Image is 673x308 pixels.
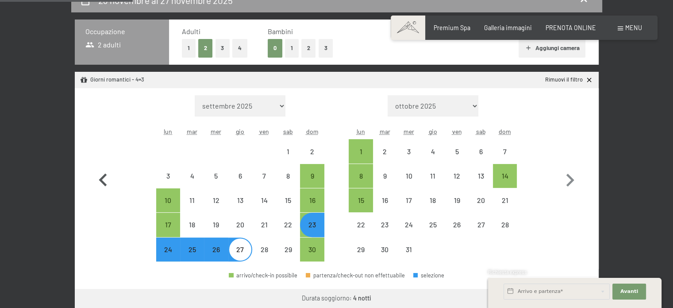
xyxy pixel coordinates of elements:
[446,221,468,243] div: 26
[350,197,372,219] div: 15
[300,238,324,261] div: arrivo/check-in possibile
[494,172,516,195] div: 14
[252,188,276,212] div: Fri Nov 14 2025
[429,128,437,135] abbr: giovedì
[319,39,333,57] button: 3
[156,188,180,212] div: Mon Nov 10 2025
[204,238,228,261] div: Wed Nov 26 2025
[397,139,421,163] div: Wed Dec 03 2025
[398,197,420,219] div: 17
[259,128,269,135] abbr: venerdì
[476,128,486,135] abbr: sabato
[276,188,300,212] div: Sat Nov 15 2025
[413,273,444,278] div: selezione
[374,246,396,268] div: 30
[204,238,228,261] div: arrivo/check-in non effettuabile
[494,221,516,243] div: 28
[277,246,299,268] div: 29
[276,188,300,212] div: arrivo/check-in non effettuabile
[350,246,372,268] div: 29
[470,172,492,195] div: 13
[277,197,299,219] div: 15
[445,213,469,237] div: Fri Dec 26 2025
[373,164,397,188] div: arrivo/check-in non effettuabile
[181,172,203,195] div: 4
[493,139,517,163] div: arrivo/check-in non effettuabile
[446,197,468,219] div: 19
[283,128,293,135] abbr: sabato
[228,213,252,237] div: arrivo/check-in non effettuabile
[493,188,517,212] div: arrivo/check-in non effettuabile
[301,172,323,195] div: 9
[469,213,493,237] div: Sat Dec 27 2025
[205,221,227,243] div: 19
[349,188,373,212] div: Mon Dec 15 2025
[446,172,468,195] div: 12
[85,40,121,50] span: 2 adulti
[445,164,469,188] div: arrivo/check-in non effettuabile
[252,238,276,261] div: Fri Nov 28 2025
[349,139,373,163] div: arrivo/check-in possibile
[398,172,420,195] div: 10
[493,164,517,188] div: Sun Dec 14 2025
[180,164,204,188] div: Tue Nov 04 2025
[253,221,275,243] div: 21
[156,238,180,261] div: Mon Nov 24 2025
[421,164,445,188] div: arrivo/check-in non effettuabile
[494,197,516,219] div: 21
[229,221,251,243] div: 20
[422,172,444,195] div: 11
[232,39,247,57] button: 4
[470,197,492,219] div: 20
[276,164,300,188] div: Sat Nov 08 2025
[285,39,299,57] button: 1
[157,172,179,195] div: 3
[300,238,324,261] div: Sun Nov 30 2025
[499,128,511,135] abbr: domenica
[445,213,469,237] div: arrivo/check-in non effettuabile
[349,213,373,237] div: Mon Dec 22 2025
[493,164,517,188] div: arrivo/check-in possibile
[204,188,228,212] div: arrivo/check-in non effettuabile
[493,213,517,237] div: arrivo/check-in non effettuabile
[350,172,372,195] div: 8
[157,246,179,268] div: 24
[204,188,228,212] div: Wed Nov 12 2025
[205,197,227,219] div: 12
[397,164,421,188] div: arrivo/check-in non effettuabile
[469,164,493,188] div: arrivo/check-in non effettuabile
[252,188,276,212] div: arrivo/check-in non effettuabile
[157,221,179,243] div: 17
[228,238,252,261] div: arrivo/check-in non effettuabile
[397,238,421,261] div: arrivo/check-in non effettuabile
[397,139,421,163] div: arrivo/check-in non effettuabile
[252,238,276,261] div: arrivo/check-in non effettuabile
[422,148,444,170] div: 4
[519,38,585,58] button: Aggiungi camera
[180,213,204,237] div: Tue Nov 18 2025
[493,213,517,237] div: Sun Dec 28 2025
[181,221,203,243] div: 18
[469,188,493,212] div: arrivo/check-in non effettuabile
[301,246,323,268] div: 30
[470,148,492,170] div: 6
[229,273,297,278] div: arrivo/check-in possibile
[301,39,316,57] button: 2
[557,95,583,262] button: Mese successivo
[156,164,180,188] div: arrivo/check-in non effettuabile
[373,238,397,261] div: arrivo/check-in non effettuabile
[445,139,469,163] div: arrivo/check-in non effettuabile
[205,172,227,195] div: 5
[180,238,204,261] div: Tue Nov 25 2025
[277,172,299,195] div: 8
[397,213,421,237] div: Wed Dec 24 2025
[421,213,445,237] div: Thu Dec 25 2025
[422,197,444,219] div: 18
[204,164,228,188] div: arrivo/check-in non effettuabile
[252,213,276,237] div: arrivo/check-in non effettuabile
[434,24,470,31] a: Premium Spa
[357,128,365,135] abbr: lunedì
[469,188,493,212] div: Sat Dec 20 2025
[215,39,230,57] button: 3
